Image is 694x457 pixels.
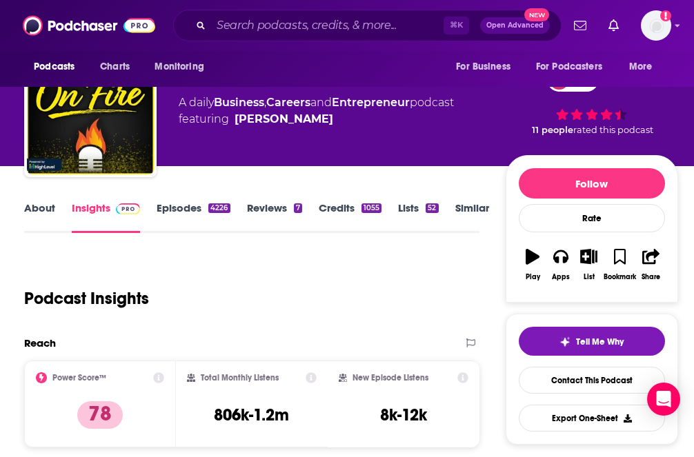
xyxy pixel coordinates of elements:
[603,14,624,37] a: Show notifications dropdown
[519,327,665,356] button: tell me why sparkleTell Me Why
[332,96,410,109] a: Entrepreneur
[552,273,570,281] div: Apps
[444,17,469,34] span: ⌘ K
[116,203,140,214] img: Podchaser Pro
[235,111,333,128] a: John Lee Dumas
[642,273,660,281] div: Share
[23,12,155,39] img: Podchaser - Follow, Share and Rate Podcasts
[264,96,266,109] span: ,
[536,57,602,77] span: For Podcasters
[266,96,310,109] a: Careers
[361,203,381,213] div: 1055
[519,168,665,199] button: Follow
[24,336,56,349] h2: Reach
[455,201,489,233] a: Similar
[24,54,92,80] button: open menu
[629,57,653,77] span: More
[603,240,637,290] button: Bookmark
[310,96,332,109] span: and
[519,367,665,394] a: Contact This Podcast
[398,201,438,233] a: Lists52
[604,273,636,281] div: Bookmark
[641,10,671,41] button: Show profile menu
[247,201,302,233] a: Reviews7
[353,373,428,383] h2: New Episode Listens
[380,405,427,425] h3: 8k-12k
[641,10,671,41] span: Logged in as gabriellaippaso
[179,94,454,128] div: A daily podcast
[179,111,454,128] span: featuring
[24,288,149,309] h1: Podcast Insights
[77,401,123,429] p: 78
[506,52,678,137] div: Claimed78 11 peoplerated this podcast
[519,204,665,232] div: Rate
[173,10,562,41] div: Search podcasts, credits, & more...
[91,54,138,80] a: Charts
[519,240,547,290] button: Play
[446,54,528,80] button: open menu
[319,201,381,233] a: Credits1055
[157,201,230,233] a: Episodes4226
[527,54,622,80] button: open menu
[647,383,680,416] div: Open Intercom Messenger
[72,201,140,233] a: InsightsPodchaser Pro
[214,96,264,109] a: Business
[100,57,130,77] span: Charts
[519,405,665,431] button: Export One-Sheet
[526,273,540,281] div: Play
[145,54,221,80] button: open menu
[27,48,154,174] img: Entrepreneurs on Fire
[294,203,302,213] div: 7
[637,240,665,290] button: Share
[426,203,438,213] div: 52
[559,336,571,347] img: tell me why sparkle
[486,22,544,29] span: Open Advanced
[546,240,575,290] button: Apps
[52,373,106,383] h2: Power Score™
[211,14,444,37] input: Search podcasts, credits, & more...
[573,125,653,135] span: rated this podcast
[584,273,595,281] div: List
[660,10,671,21] svg: Add a profile image
[641,10,671,41] img: User Profile
[456,57,510,77] span: For Business
[568,14,592,37] a: Show notifications dropdown
[575,240,603,290] button: List
[208,203,230,213] div: 4226
[34,57,75,77] span: Podcasts
[524,8,549,21] span: New
[619,54,670,80] button: open menu
[532,125,573,135] span: 11 people
[201,373,279,383] h2: Total Monthly Listens
[214,405,289,425] h3: 806k-1.2m
[480,17,550,34] button: Open AdvancedNew
[576,336,624,347] span: Tell Me Why
[24,201,55,233] a: About
[155,57,204,77] span: Monitoring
